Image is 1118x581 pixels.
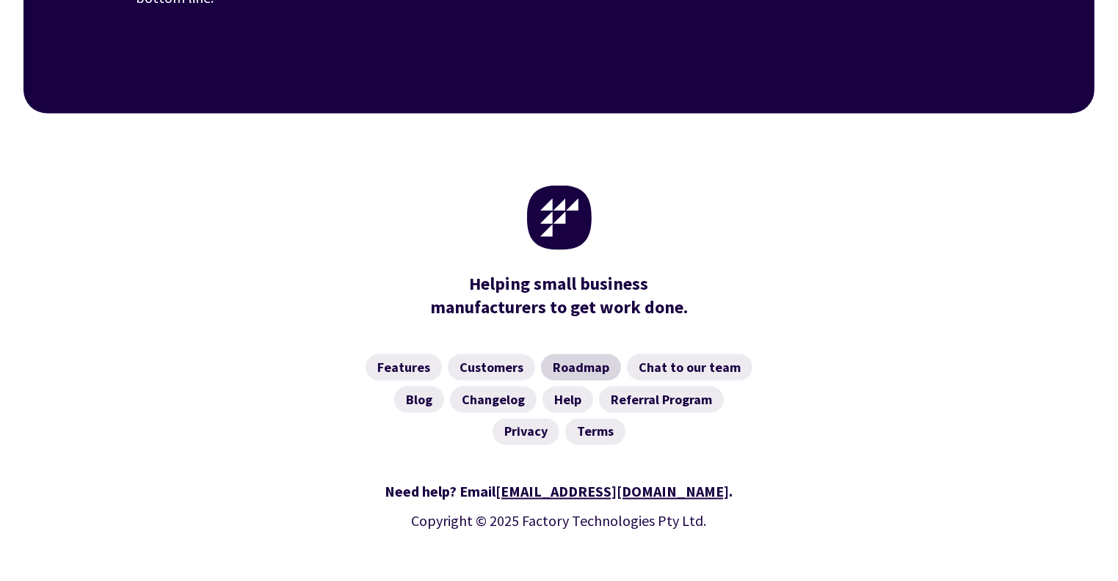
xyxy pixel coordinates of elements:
[496,483,730,501] a: [EMAIL_ADDRESS][DOMAIN_NAME]
[448,354,535,381] a: Customers
[424,272,695,319] div: manufacturers to get work done.
[137,354,982,445] nav: Footer Navigation
[137,480,982,504] div: Need help? Email .
[470,272,649,296] mark: Helping small business
[541,354,621,381] a: Roadmap
[450,387,537,413] a: Changelog
[542,387,593,413] a: Help
[565,419,625,445] a: Terms
[366,354,442,381] a: Features
[627,354,752,381] a: Chat to our team
[394,387,444,413] a: Blog
[493,419,559,445] a: Privacy
[137,510,982,533] p: Copyright © 2025 Factory Technologies Pty Ltd.
[599,387,724,413] a: Referral Program
[874,423,1118,581] iframe: Chat Widget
